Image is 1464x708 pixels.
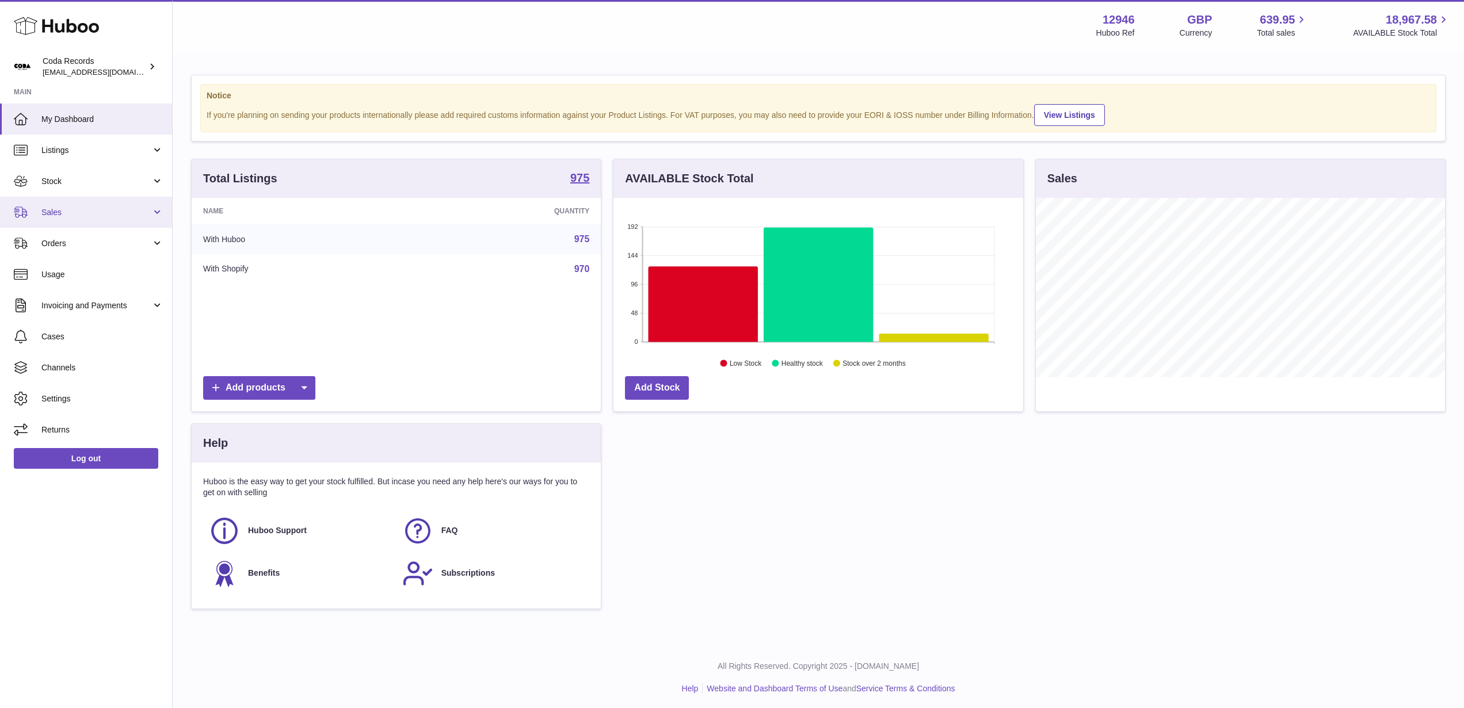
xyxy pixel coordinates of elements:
span: Returns [41,424,163,435]
strong: 12946 [1103,12,1135,28]
span: Orders [41,238,151,249]
a: 970 [574,264,590,274]
li: and [703,683,955,694]
span: [EMAIL_ADDRESS][DOMAIN_NAME] [43,67,169,76]
strong: GBP [1187,12,1212,28]
span: Invoicing and Payments [41,300,151,311]
span: FAQ [441,525,458,536]
span: Usage [41,269,163,280]
span: Sales [41,207,151,218]
span: Total sales [1257,28,1308,39]
h3: Total Listings [203,171,277,186]
a: 975 [570,172,589,186]
span: Cases [41,331,163,342]
span: Channels [41,362,163,373]
text: 0 [635,338,638,345]
a: Add Stock [625,376,689,400]
span: Subscriptions [441,568,495,579]
a: Service Terms & Conditions [856,684,955,693]
span: Listings [41,145,151,156]
text: Stock over 2 months [843,359,906,368]
td: With Huboo [192,224,413,254]
span: AVAILABLE Stock Total [1353,28,1450,39]
a: FAQ [402,515,584,546]
text: 96 [631,281,638,288]
div: Coda Records [43,56,146,78]
h3: AVAILABLE Stock Total [625,171,753,186]
text: 192 [627,223,638,230]
span: 639.95 [1260,12,1295,28]
th: Quantity [413,198,601,224]
a: Subscriptions [402,558,584,589]
a: Add products [203,376,315,400]
a: Huboo Support [209,515,391,546]
h3: Sales [1047,171,1077,186]
strong: Notice [207,90,1430,101]
h3: Help [203,435,228,451]
div: Currency [1180,28,1213,39]
span: Settings [41,393,163,404]
a: 975 [574,234,590,244]
span: Stock [41,176,151,187]
div: Huboo Ref [1096,28,1135,39]
text: Low Stock [730,359,762,368]
img: haz@pcatmedia.com [14,58,31,75]
a: Help [682,684,699,693]
text: 144 [627,252,638,259]
div: If you're planning on sending your products internationally please add required customs informati... [207,102,1430,126]
text: Healthy stock [781,359,823,368]
a: 639.95 Total sales [1257,12,1308,39]
a: 18,967.58 AVAILABLE Stock Total [1353,12,1450,39]
a: Benefits [209,558,391,589]
a: Log out [14,448,158,469]
span: Benefits [248,568,280,579]
p: All Rights Reserved. Copyright 2025 - [DOMAIN_NAME] [182,661,1455,672]
a: Website and Dashboard Terms of Use [707,684,842,693]
th: Name [192,198,413,224]
strong: 975 [570,172,589,183]
span: 18,967.58 [1386,12,1437,28]
td: With Shopify [192,254,413,284]
a: View Listings [1034,104,1105,126]
p: Huboo is the easy way to get your stock fulfilled. But incase you need any help here's our ways f... [203,476,589,498]
span: Huboo Support [248,525,307,536]
span: My Dashboard [41,114,163,125]
text: 48 [631,309,638,316]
